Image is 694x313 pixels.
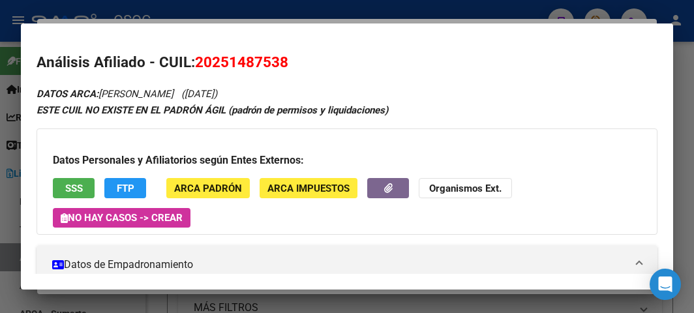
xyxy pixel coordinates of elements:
strong: Organismos Ext. [429,183,502,194]
strong: ESTE CUIL NO EXISTE EN EL PADRÓN ÁGIL (padrón de permisos y liquidaciones) [37,104,388,116]
div: Open Intercom Messenger [650,269,681,300]
button: No hay casos -> Crear [53,208,190,228]
span: ARCA Padrón [174,183,242,194]
h3: Datos Personales y Afiliatorios según Entes Externos: [53,153,641,168]
mat-expansion-panel-header: Datos de Empadronamiento [37,245,657,284]
h2: Análisis Afiliado - CUIL: [37,52,657,74]
button: ARCA Impuestos [260,178,357,198]
button: FTP [104,178,146,198]
span: ARCA Impuestos [267,183,350,194]
button: ARCA Padrón [166,178,250,198]
span: SSS [65,183,83,194]
strong: DATOS ARCA: [37,88,98,100]
mat-panel-title: Datos de Empadronamiento [52,257,626,273]
span: FTP [117,183,134,194]
button: SSS [53,178,95,198]
span: No hay casos -> Crear [61,212,183,224]
span: 20251487538 [195,53,288,70]
button: Organismos Ext. [419,178,512,198]
span: ([DATE]) [181,88,217,100]
span: [PERSON_NAME] [37,88,173,100]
